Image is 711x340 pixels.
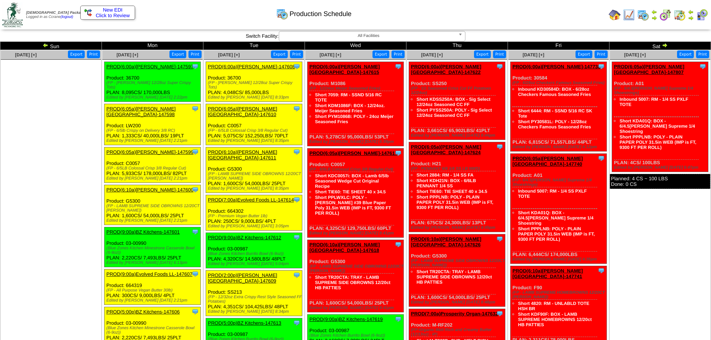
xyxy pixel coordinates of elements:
[106,81,200,90] div: (FP - [PERSON_NAME] 12/28oz Super Crispy Tots)
[106,271,193,277] a: PROD(9:00a)Evolved Foods LL-147607
[188,50,202,58] button: Print
[203,42,305,50] td: Tue
[208,149,277,160] a: PROD(6:10a)[PERSON_NAME][GEOGRAPHIC_DATA]-147611
[308,149,404,238] div: Product: C0057 PLAN: 4,325CS / 129,750LBS / 60PLT
[15,52,37,57] span: [DATE] [+]
[637,9,649,21] img: calendarprod.gif
[518,210,593,226] a: Short KDA01Q: BOX - 6/4.5[PERSON_NAME] Supreme 1/4 Shoestring
[662,42,668,48] img: arrowright.gif
[315,114,393,124] a: Short PYM1086B: POLY - 24oz Meijer Seasoned Fries
[417,194,493,210] a: Short PPPLNB: POLY - PLAIN PAPER POLY 31.5in WEB (IMP is FT, 9300 FT PER ROLL)
[319,52,341,57] a: [DATE] [+]
[688,15,694,21] img: arrowright.gif
[614,165,708,170] div: Edited by [PERSON_NAME] [DATE] 6:47pm
[315,189,386,194] a: Short TIE60: TIE SHEET 40 x 34.5
[474,50,491,58] button: Export
[409,234,505,307] div: Product: G5300 PLAN: 1,600CS / 54,000LBS / 25PLT
[208,262,302,266] div: Edited by [PERSON_NAME] [DATE] 5:04pm
[659,9,671,21] img: calendarblend.gif
[496,63,503,70] img: Tooltip
[696,50,709,58] button: Print
[218,52,240,57] a: [DATE] [+]
[208,64,295,69] a: PROD(6:00a)[PERSON_NAME]-147608
[309,306,403,310] div: Edited by [PERSON_NAME] [DATE] 8:41pm
[309,140,403,144] div: Edited by [PERSON_NAME] [DATE] 8:39pm
[208,128,302,133] div: (FP - 6/5LB Colossal Crisp 3/8 Regular Cut)
[518,226,595,242] a: Short PPPLNB: POLY - PLAIN PAPER POLY 31.5in WEB (IMP is FT, 9300 FT PER ROLL)
[208,272,277,284] a: PROD(2:00p)[PERSON_NAME][GEOGRAPHIC_DATA]-147609
[43,42,49,48] img: arrowleft.gif
[68,50,85,58] button: Export
[598,155,605,162] img: Tooltip
[677,50,694,58] button: Export
[309,64,380,75] a: PROD(6:00a)[PERSON_NAME][GEOGRAPHIC_DATA]-147615
[417,189,487,194] a: Short TIE60: TIE SHEET 40 x 34.5
[411,259,505,268] div: (FP - LAMB SUPREME SIDE OBROWNS 12/20CT [PERSON_NAME])
[688,9,694,15] img: arrowleft.gif
[409,142,505,232] div: Product: H21 PLAN: 675CS / 24,300LBS / 13PLT
[106,218,200,223] div: Edited by [PERSON_NAME] [DATE] 2:21pm
[106,95,200,100] div: Edited by [PERSON_NAME] [DATE] 2:22pm
[116,52,138,57] span: [DATE] [+]
[493,50,506,58] button: Print
[309,316,383,322] a: PROD(9:00a)BZ Kitchens-147619
[308,62,404,146] div: Product: M1086 PLAN: 5,278CS / 95,000LBS / 53PLT
[105,62,201,102] div: Product: 36700 PLAN: 8,095CS / 170,000LBS
[309,86,403,91] div: (FP - 12/24oz Meijer Seasoned Fries)
[395,315,402,323] img: Tooltip
[315,92,382,103] a: Short 7059: RM - SSND 5/16 RC TOTE
[106,64,193,69] a: PROD(6:00a)[PERSON_NAME]-147597
[208,186,302,191] div: Edited by [PERSON_NAME] [DATE] 8:35pm
[411,236,481,247] a: PROD(6:10a)[PERSON_NAME][GEOGRAPHIC_DATA]-147626
[191,63,199,70] img: Tooltip
[620,97,688,107] a: Inbound 5007: RM - 1/4 SS PXLF TOTE
[309,333,403,338] div: (Blue Zones Kitchen Burrito Bowl (6-9oz))
[105,104,201,145] div: Product: LW200 PLAN: 1,333CS / 40,000LBS / 19PLT
[26,11,88,15] span: [DEMOGRAPHIC_DATA] Packaging
[496,235,503,243] img: Tooltip
[610,174,710,189] div: Planned: 4 CS ~ 100 LBS Done: 0 CS
[309,264,403,273] div: (FP - LAMB SUPREME SIDE OBROWNS 12/20CT [PERSON_NAME])
[191,105,199,112] img: Tooltip
[305,42,406,50] td: Wed
[208,138,302,143] div: Edited by [PERSON_NAME] [DATE] 8:35pm
[511,154,607,264] div: Product: A01 PLAN: 6,444CS / 174,000LBS
[106,204,200,213] div: (FP - LAMB SUPREME SIDE OBROWNS 12/20CT [PERSON_NAME])
[60,15,73,19] a: (logout)
[293,105,300,112] img: Tooltip
[612,62,708,172] div: Product: A01 PLAN: 4CS / 100LBS
[411,328,505,337] div: (FP-Organic Melt Rich and Creamy Butter (12/13oz) - IP)
[206,104,302,145] div: Product: C0057 PLAN: 5,075CS / 152,250LBS / 70PLT
[595,50,608,58] button: Print
[208,106,277,117] a: PROD(6:05a)[PERSON_NAME][GEOGRAPHIC_DATA]-147610
[620,134,696,150] a: Short PPPLNB: POLY - PLAIN PAPER POLY 31.5in WEB (IMP is FT, 9300 FT PER ROLL)
[293,271,300,279] img: Tooltip
[598,267,605,274] img: Tooltip
[106,229,180,235] a: PROD(9:00a)BZ Kitchens-147601
[208,224,302,228] div: Edited by [PERSON_NAME] [DATE] 3:05pm
[518,312,592,327] a: Short KDF90F: BOX - LAMB SUPREME HOMEBROWNS 12/20ct HB PATTIES
[411,133,505,138] div: Edited by [PERSON_NAME] [DATE] 8:44pm
[105,147,201,183] div: Product: C0057 PLAN: 5,933CS / 178,000LBS / 82PLT
[293,63,300,70] img: Tooltip
[206,147,302,193] div: Product: G5300 PLAN: 1,600CS / 54,000LBS / 25PLT
[106,106,176,117] a: PROD(6:05a)[PERSON_NAME][GEOGRAPHIC_DATA]-147598
[392,50,405,58] button: Print
[523,52,544,57] a: [DATE] [+]
[293,196,300,203] img: Tooltip
[208,295,302,304] div: (FP - 12/32oz Extra Crispy Rest Style Seasoned FF Potatoes)
[518,119,591,130] a: Short PY30581L: POLY - 12/28oz Checkers Famous Seasoned Fries
[315,195,391,216] a: Short PPLWXLC: POLY - [PERSON_NAME] #39 Blue Paper Poly 31.5in WEB (IMP is FT, 9300 FT PER ROLL)
[105,269,201,305] div: Product: 664319 PLAN: 300CS / 9,000LBS / 4PLT
[651,9,657,15] img: arrowleft.gif
[395,63,402,70] img: Tooltip
[518,87,591,97] a: Inbound KD30584D: BOX - 6/28oz Checkers Famous Seasoned Fries
[191,148,199,156] img: Tooltip
[106,138,200,143] div: Edited by [PERSON_NAME] [DATE] 2:21pm
[191,308,199,315] img: Tooltip
[271,50,288,58] button: Export
[411,86,505,95] div: (FP - SS Seasoned Criss Cut FF Potatoes 12/24oz)
[106,128,200,133] div: (FP - 6/5lb Crispy on Delivery 3/8 RC)
[417,97,490,107] a: Short KDSS250A: BOX - Sig Select 12/24oz Seasoned CC FF
[309,231,403,235] div: Edited by [PERSON_NAME] [DATE] 8:41pm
